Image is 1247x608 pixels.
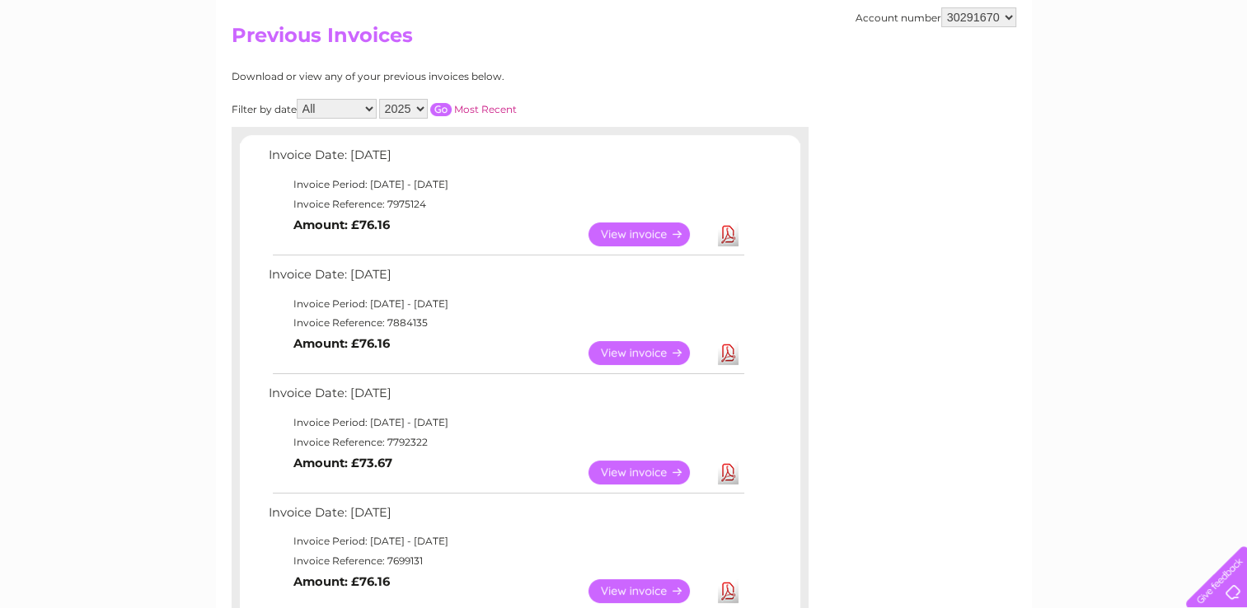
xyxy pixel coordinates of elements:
[718,341,738,365] a: Download
[293,217,390,232] b: Amount: £76.16
[1044,70,1094,82] a: Telecoms
[44,43,128,93] img: logo.png
[936,8,1050,29] a: 0333 014 3131
[265,551,747,571] td: Invoice Reference: 7699131
[1104,70,1127,82] a: Blog
[265,264,747,294] td: Invoice Date: [DATE]
[232,24,1016,55] h2: Previous Invoices
[293,574,390,589] b: Amount: £76.16
[998,70,1034,82] a: Energy
[232,71,664,82] div: Download or view any of your previous invoices below.
[957,70,988,82] a: Water
[454,103,517,115] a: Most Recent
[293,336,390,351] b: Amount: £76.16
[265,175,747,194] td: Invoice Period: [DATE] - [DATE]
[265,433,747,452] td: Invoice Reference: 7792322
[265,413,747,433] td: Invoice Period: [DATE] - [DATE]
[856,7,1016,27] div: Account number
[1137,70,1178,82] a: Contact
[265,502,747,532] td: Invoice Date: [DATE]
[588,579,710,603] a: View
[588,461,710,484] a: View
[718,222,738,246] a: Download
[265,531,747,551] td: Invoice Period: [DATE] - [DATE]
[265,194,747,214] td: Invoice Reference: 7975124
[265,313,747,333] td: Invoice Reference: 7884135
[1193,70,1231,82] a: Log out
[588,222,710,246] a: View
[718,461,738,484] a: Download
[265,382,747,413] td: Invoice Date: [DATE]
[235,9,1014,80] div: Clear Business is a trading name of Verastar Limited (registered in [GEOGRAPHIC_DATA] No. 3667643...
[265,294,747,314] td: Invoice Period: [DATE] - [DATE]
[293,456,392,470] b: Amount: £73.67
[718,579,738,603] a: Download
[588,341,710,365] a: View
[265,144,747,175] td: Invoice Date: [DATE]
[232,99,664,119] div: Filter by date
